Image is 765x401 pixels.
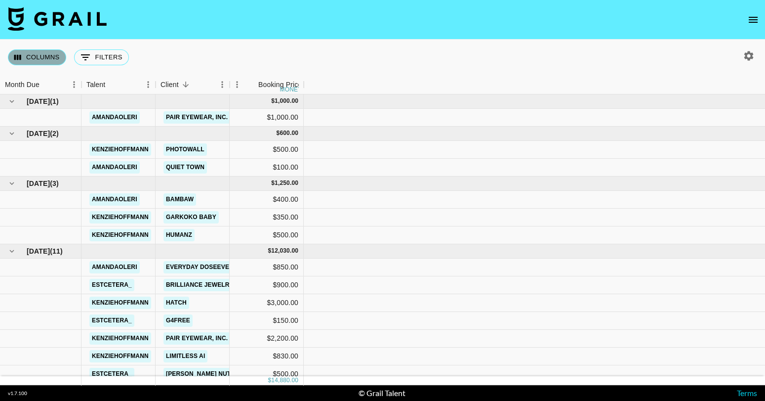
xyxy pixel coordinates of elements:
[215,77,230,92] button: Menu
[163,368,254,380] a: [PERSON_NAME] Nutrition
[86,75,105,94] div: Talent
[163,143,207,156] a: PhotoWall
[230,191,304,209] div: $400.00
[277,129,280,137] div: $
[280,129,298,137] div: 600.00
[163,211,219,223] a: Garkoko Baby
[230,77,244,92] button: Menu
[268,376,271,385] div: $
[163,314,193,327] a: G4free
[275,179,298,187] div: 1,250.00
[89,229,151,241] a: kenziehoffmann
[89,368,134,380] a: estcetera_
[89,143,151,156] a: kenziehoffmann
[27,246,50,256] span: [DATE]
[5,244,19,258] button: hide children
[230,348,304,365] div: $830.00
[89,332,151,345] a: kenziehoffmann
[230,226,304,244] div: $500.00
[163,193,196,206] a: BamBaw
[89,297,151,309] a: kenziehoffmann
[5,94,19,108] button: hide children
[271,376,298,385] div: 14,880.00
[89,211,151,223] a: kenziehoffmann
[230,209,304,226] div: $350.00
[737,388,757,398] a: Terms
[50,246,63,256] span: ( 11 )
[280,87,302,92] div: money
[163,332,230,345] a: Pair Eyewear, Inc.
[230,365,304,383] div: $500.00
[268,247,271,255] div: $
[258,75,302,94] div: Booking Price
[230,159,304,177] div: $100.00
[163,111,230,124] a: Pair Eyewear, Inc.
[105,78,119,91] button: Sort
[27,178,50,188] span: [DATE]
[230,330,304,348] div: $2,200.00
[271,97,275,105] div: $
[161,75,179,94] div: Client
[89,261,140,273] a: amandaoleri
[743,10,763,30] button: open drawer
[359,388,405,398] div: © Grail Talent
[74,49,129,65] button: Show filters
[163,161,207,174] a: Quiet Town
[179,78,193,91] button: Sort
[89,193,140,206] a: amandaoleri
[163,350,207,362] a: Limitless AI
[89,161,140,174] a: amandaoleri
[271,179,275,187] div: $
[230,312,304,330] div: $150.00
[163,229,195,241] a: Humanz
[163,279,236,291] a: Brilliance Jewelry
[50,129,59,138] span: ( 2 )
[141,77,156,92] button: Menu
[8,49,66,65] button: Select columns
[275,97,298,105] div: 1,000.00
[89,314,134,327] a: estcetera_
[8,390,27,397] div: v 1.7.100
[8,7,107,31] img: Grail Talent
[5,177,19,190] button: hide children
[163,297,189,309] a: Hatch
[27,96,50,106] span: [DATE]
[230,276,304,294] div: $900.00
[67,77,81,92] button: Menu
[230,109,304,127] div: $1,000.00
[5,127,19,140] button: hide children
[50,96,59,106] span: ( 1 )
[271,247,298,255] div: 12,030.00
[230,141,304,159] div: $500.00
[230,259,304,276] div: $850.00
[27,129,50,138] span: [DATE]
[230,294,304,312] div: $3,000.00
[89,350,151,362] a: kenziehoffmann
[50,178,59,188] span: ( 3 )
[163,261,284,273] a: Everyday DoseEveryday Dose Inc.
[5,75,40,94] div: Month Due
[244,78,258,91] button: Sort
[81,75,156,94] div: Talent
[89,111,140,124] a: amandaoleri
[156,75,230,94] div: Client
[89,279,134,291] a: estcetera_
[40,78,53,91] button: Sort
